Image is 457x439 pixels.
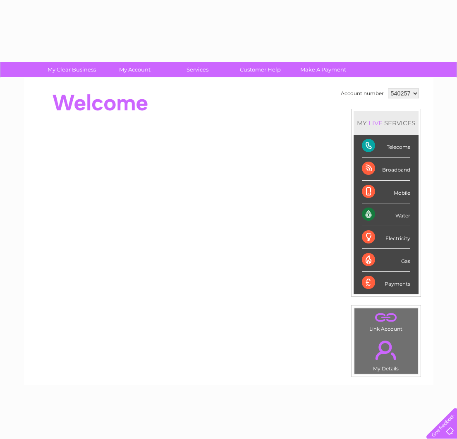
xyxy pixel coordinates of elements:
[339,86,386,100] td: Account number
[362,226,410,249] div: Electricity
[226,62,294,77] a: Customer Help
[362,203,410,226] div: Water
[362,157,410,180] div: Broadband
[163,62,232,77] a: Services
[357,336,416,365] a: .
[362,181,410,203] div: Mobile
[367,119,384,127] div: LIVE
[357,310,416,325] a: .
[362,272,410,294] div: Payments
[354,334,418,374] td: My Details
[362,249,410,272] div: Gas
[100,62,169,77] a: My Account
[289,62,357,77] a: Make A Payment
[354,308,418,334] td: Link Account
[362,135,410,157] div: Telecoms
[38,62,106,77] a: My Clear Business
[354,111,419,135] div: MY SERVICES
